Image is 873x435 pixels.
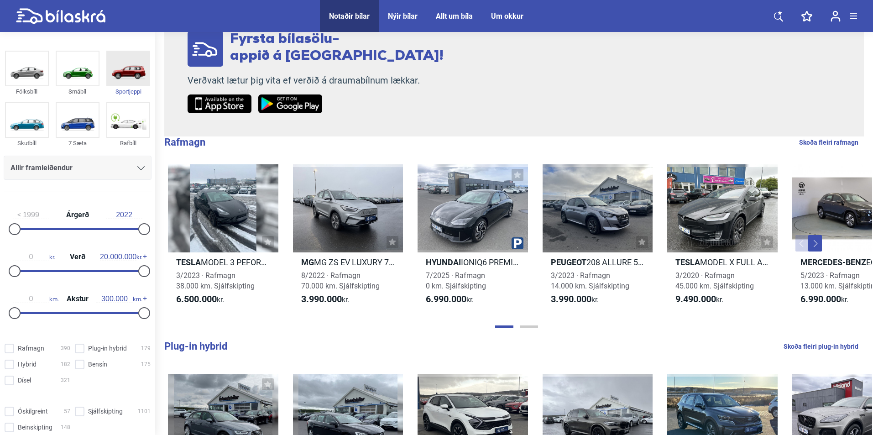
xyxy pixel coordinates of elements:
[168,164,278,313] a: TeslaMODEL 3 PEFORMANCE3/2023 · Rafmagn38.000 km. Sjálfskipting6.500.000kr.
[543,164,653,313] a: Peugeot208 ALLURE 50 KWH3/2023 · Rafmagn14.000 km. Sjálfskipting3.990.000kr.
[176,257,201,267] b: Tesla
[800,293,841,304] b: 6.990.000
[141,360,151,369] span: 175
[176,293,217,304] b: 6.500.000
[491,12,523,21] a: Um okkur
[301,257,314,267] b: Mg
[675,294,723,305] span: kr.
[551,294,599,305] span: kr.
[426,257,461,267] b: Hyundai
[64,211,91,219] span: Árgerð
[138,407,151,416] span: 1101
[551,257,586,267] b: Peugeot
[56,86,99,97] div: Smábíl
[543,257,653,267] h2: 208 ALLURE 50 KWH
[808,235,822,252] button: Next
[106,86,150,97] div: Sportjeppi
[88,360,107,369] span: Bensín
[520,325,538,328] button: Page 2
[800,257,866,267] b: Mercedes-Benz
[675,293,716,304] b: 9.490.000
[426,293,466,304] b: 6.990.000
[56,138,99,148] div: 7 Sæta
[329,12,370,21] a: Notaðir bílar
[13,253,55,261] span: kr.
[831,10,841,22] img: user-login.svg
[68,253,88,261] span: Verð
[18,344,44,353] span: Rafmagn
[418,257,528,267] h2: IONIQ6 PREMIUM 77KWH
[418,164,528,313] a: HyundaiIONIQ6 PREMIUM 77KWH7/2025 · Rafmagn0 km. Sjálfskipting6.990.000kr.
[10,162,73,174] span: Allir framleiðendur
[18,360,37,369] span: Hybrid
[61,423,70,432] span: 148
[188,75,444,86] p: Verðvakt lætur þig vita ef verðið á draumabílnum lækkar.
[795,235,809,252] button: Previous
[61,344,70,353] span: 390
[293,164,403,313] a: MgMG ZS EV LUXURY 73 KWH8/2022 · Rafmagn70.000 km. Sjálfskipting3.990.000kr.
[164,341,227,352] b: Plug-in hybrid
[88,407,123,416] span: Sjálfskipting
[495,325,513,328] button: Page 1
[675,257,700,267] b: Tesla
[106,138,150,148] div: Rafbíll
[230,32,444,63] span: Fyrsta bílasölu- appið á [GEOGRAPHIC_DATA]!
[800,294,848,305] span: kr.
[675,271,754,290] span: 3/2020 · Rafmagn 45.000 km. Sjálfskipting
[426,271,486,290] span: 7/2025 · Rafmagn 0 km. Sjálfskipting
[667,164,778,313] a: TeslaMODEL X FULL AUTOPILOT3/2020 · Rafmagn45.000 km. Sjálfskipting9.490.000kr.
[100,253,142,261] span: kr.
[61,360,70,369] span: 182
[168,257,278,267] h2: MODEL 3 PEFORMANCE
[388,12,418,21] a: Nýir bílar
[551,271,629,290] span: 3/2023 · Rafmagn 14.000 km. Sjálfskipting
[301,294,349,305] span: kr.
[301,293,342,304] b: 3.990.000
[13,295,59,303] span: km.
[64,295,91,303] span: Akstur
[426,294,474,305] span: kr.
[551,293,591,304] b: 3.990.000
[61,376,70,385] span: 321
[5,138,49,148] div: Skutbíll
[18,376,31,385] span: Dísel
[176,271,255,290] span: 3/2023 · Rafmagn 38.000 km. Sjálfskipting
[784,341,858,352] a: Skoða fleiri plug-in hybrid
[88,344,127,353] span: Plug-in hybrid
[301,271,380,290] span: 8/2022 · Rafmagn 70.000 km. Sjálfskipting
[293,257,403,267] h2: MG ZS EV LUXURY 73 KWH
[18,423,52,432] span: Beinskipting
[96,295,142,303] span: km.
[64,407,70,416] span: 57
[799,136,858,148] a: Skoða fleiri rafmagn
[667,257,778,267] h2: MODEL X FULL AUTOPILOT
[164,136,205,148] b: Rafmagn
[5,86,49,97] div: Fólksbíll
[18,407,48,416] span: Óskilgreint
[176,294,224,305] span: kr.
[436,12,473,21] a: Allt um bíla
[141,344,151,353] span: 179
